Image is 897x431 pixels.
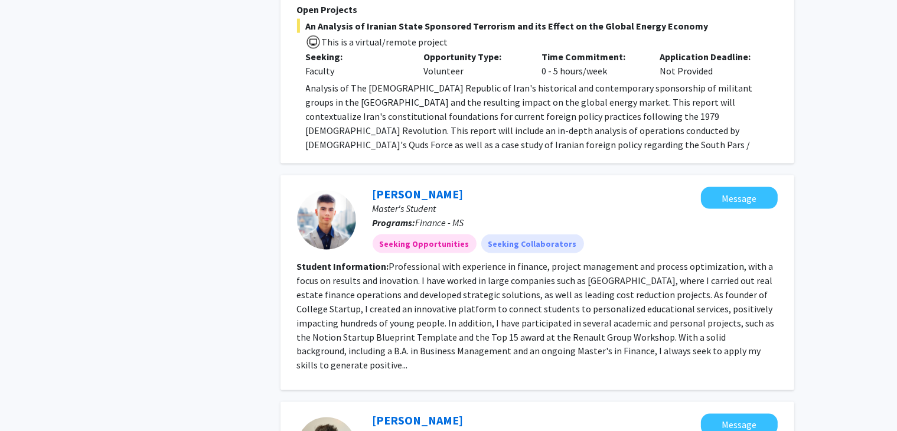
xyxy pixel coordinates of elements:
b: Student Information: [297,260,389,272]
p: Application Deadline: [660,50,760,64]
mat-chip: Seeking Collaborators [481,234,584,253]
p: Seeking: [306,50,406,64]
div: Faculty [306,64,406,78]
span: Master's Student [373,203,436,214]
a: [PERSON_NAME] [373,187,464,201]
span: An Analysis of Iranian State Sponsored Terrorism and its Effect on the Global Energy Economy [297,19,778,33]
p: Time Commitment: [542,50,642,64]
span: This is a virtual/remote project [321,36,448,48]
a: [PERSON_NAME] [373,413,464,428]
iframe: Chat [9,378,50,422]
mat-chip: Seeking Opportunities [373,234,477,253]
span: Open Projects [297,4,358,15]
div: 0 - 5 hours/week [533,50,651,78]
p: Opportunity Type: [423,50,524,64]
div: Not Provided [651,50,769,78]
fg-read-more: Professional with experience in finance, project management and process optimization, with a focu... [297,260,775,371]
b: Programs: [373,217,416,228]
span: Finance - MS [416,217,464,228]
p: Analysis of The [DEMOGRAPHIC_DATA] Republic of Iran's historical and contemporary sponsorship of ... [306,81,778,166]
button: Message Henrique Kossovski [701,187,778,209]
div: Volunteer [415,50,533,78]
